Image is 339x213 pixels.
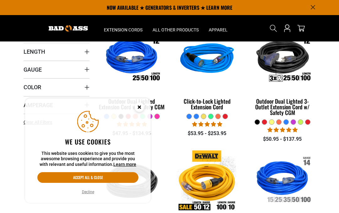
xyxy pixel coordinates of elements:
[250,98,315,115] div: Outdoor Dual Lighted 3-Outlet Extension Cord w/ Safety CGM
[24,48,45,55] span: Length
[268,23,278,33] summary: Search
[249,29,316,90] img: Outdoor Dual Lighted 3-Outlet Extension Cord w/ Safety CGM
[148,15,204,41] summary: All Other Products
[37,151,138,167] p: This website uses cookies to give you the most awesome browsing experience and provide you with r...
[37,138,138,146] h2: We use cookies
[24,43,89,60] summary: Length
[174,130,240,137] div: $53.95 - $253.95
[174,28,240,113] a: blue Click-to-Lock Lighted Extension Cord
[267,127,298,133] span: 4.80 stars
[104,27,143,33] span: Extension Cords
[98,29,166,90] img: Outdoor Dual Lighted Extension Cord w/ Safety CGM
[99,28,165,113] a: Outdoor Dual Lighted Extension Cord w/ Safety CGM Outdoor Dual Lighted Extension Cord w/ Safety CGM
[98,150,166,211] img: black
[24,66,42,73] span: Gauge
[173,29,241,90] img: blue
[209,27,228,33] span: Apparel
[249,150,316,211] img: Indoor Dual Lighted Extension Cord w/ Safety CGM
[80,189,96,195] button: Decline
[24,101,53,109] span: Amperage
[250,28,315,119] a: Outdoor Dual Lighted 3-Outlet Extension Cord w/ Safety CGM Outdoor Dual Lighted 3-Outlet Extensio...
[250,135,315,143] div: $50.95 - $137.95
[173,150,241,211] img: DEWALT 50-100 foot 12/3 Lighted Click-to-Lock CGM Extension Cord 15A SJTW
[192,121,222,127] span: 4.87 stars
[113,162,136,167] a: Learn more
[24,96,89,114] summary: Amperage
[99,15,148,41] summary: Extension Cords
[204,15,233,41] summary: Apparel
[25,98,151,203] aside: Cookie Consent
[49,25,88,32] img: Bad Ass Extension Cords
[24,119,55,126] a: Clear All Filters
[153,27,199,33] span: All Other Products
[24,78,89,96] summary: Color
[24,61,89,78] summary: Gauge
[174,98,240,110] div: Click-to-Lock Lighted Extension Cord
[24,84,41,91] span: Color
[37,172,138,183] button: Accept all & close
[24,120,52,125] span: Clear All Filters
